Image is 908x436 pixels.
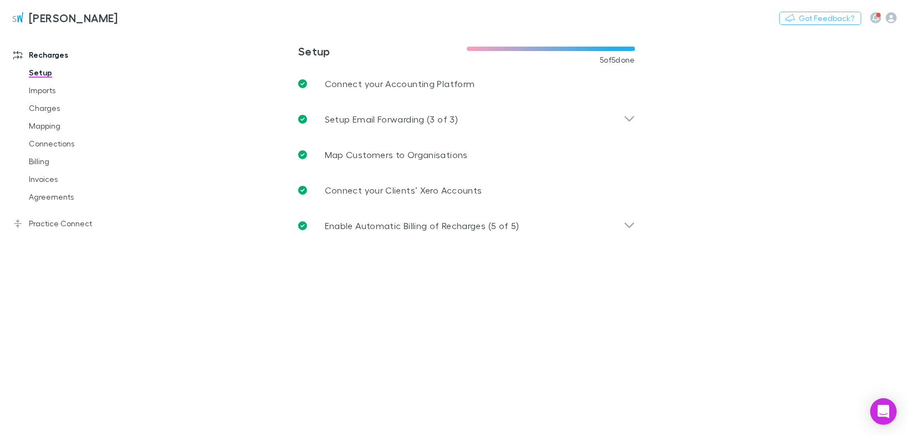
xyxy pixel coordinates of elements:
[18,64,145,82] a: Setup
[289,208,644,244] div: Enable Automatic Billing of Recharges (5 of 5)
[18,117,145,135] a: Mapping
[18,99,145,117] a: Charges
[18,170,145,188] a: Invoices
[2,46,145,64] a: Recharges
[289,66,644,102] a: Connect your Accounting Platform
[779,12,861,25] button: Got Feedback?
[870,398,897,425] div: Open Intercom Messenger
[289,137,644,173] a: Map Customers to Organisations
[325,148,468,161] p: Map Customers to Organisations
[11,11,24,24] img: Sinclair Wilson's Logo
[600,55,635,64] span: 5 of 5 done
[289,173,644,208] a: Connect your Clients’ Xero Accounts
[18,82,145,99] a: Imports
[4,4,125,31] a: [PERSON_NAME]
[325,219,519,232] p: Enable Automatic Billing of Recharges (5 of 5)
[298,44,467,58] h3: Setup
[325,113,458,126] p: Setup Email Forwarding (3 of 3)
[325,77,475,90] p: Connect your Accounting Platform
[289,102,644,137] div: Setup Email Forwarding (3 of 3)
[2,215,145,232] a: Practice Connect
[29,11,118,24] h3: [PERSON_NAME]
[18,188,145,206] a: Agreements
[18,135,145,153] a: Connections
[18,153,145,170] a: Billing
[325,184,482,197] p: Connect your Clients’ Xero Accounts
